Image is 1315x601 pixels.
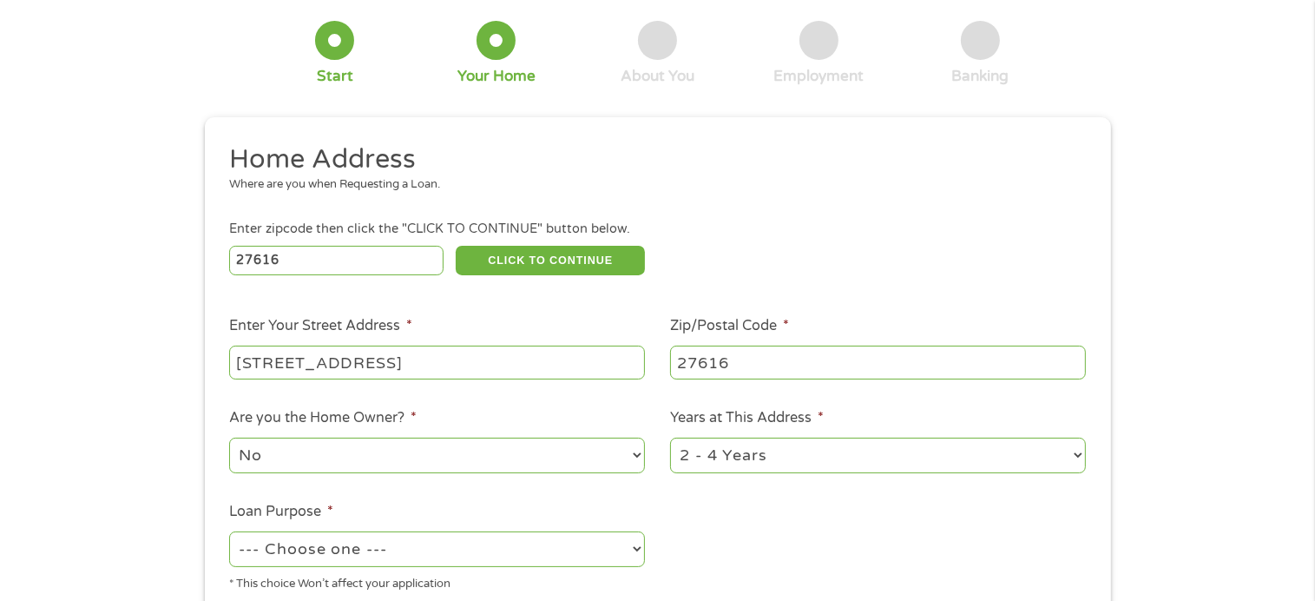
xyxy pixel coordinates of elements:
div: About You [621,67,694,86]
div: Enter zipcode then click the "CLICK TO CONTINUE" button below. [229,220,1085,239]
label: Loan Purpose [229,503,333,521]
div: Where are you when Requesting a Loan. [229,176,1073,194]
input: 1 Main Street [229,346,645,379]
h2: Home Address [229,142,1073,177]
div: * This choice Won’t affect your application [229,570,645,593]
div: Your Home [457,67,536,86]
label: Zip/Postal Code [670,317,789,335]
div: Banking [951,67,1009,86]
input: Enter Zipcode (e.g 01510) [229,246,444,275]
button: CLICK TO CONTINUE [456,246,645,275]
div: Start [317,67,353,86]
label: Enter Your Street Address [229,317,412,335]
label: Years at This Address [670,409,824,427]
label: Are you the Home Owner? [229,409,417,427]
div: Employment [773,67,864,86]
